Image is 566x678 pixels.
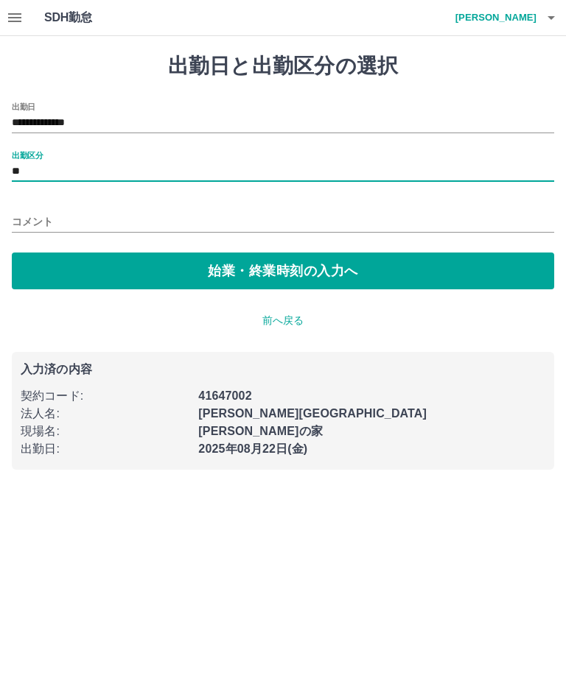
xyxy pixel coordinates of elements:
button: 始業・終業時刻の入力へ [12,253,554,289]
p: 入力済の内容 [21,364,545,375]
p: 前へ戻る [12,313,554,328]
p: 法人名 : [21,405,189,423]
p: 契約コード : [21,387,189,405]
h1: 出勤日と出勤区分の選択 [12,54,554,79]
p: 現場名 : [21,423,189,440]
p: 出勤日 : [21,440,189,458]
label: 出勤日 [12,101,35,112]
b: [PERSON_NAME][GEOGRAPHIC_DATA] [198,407,427,420]
b: 41647002 [198,389,251,402]
b: [PERSON_NAME]の家 [198,425,323,437]
b: 2025年08月22日(金) [198,442,307,455]
label: 出勤区分 [12,149,43,160]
